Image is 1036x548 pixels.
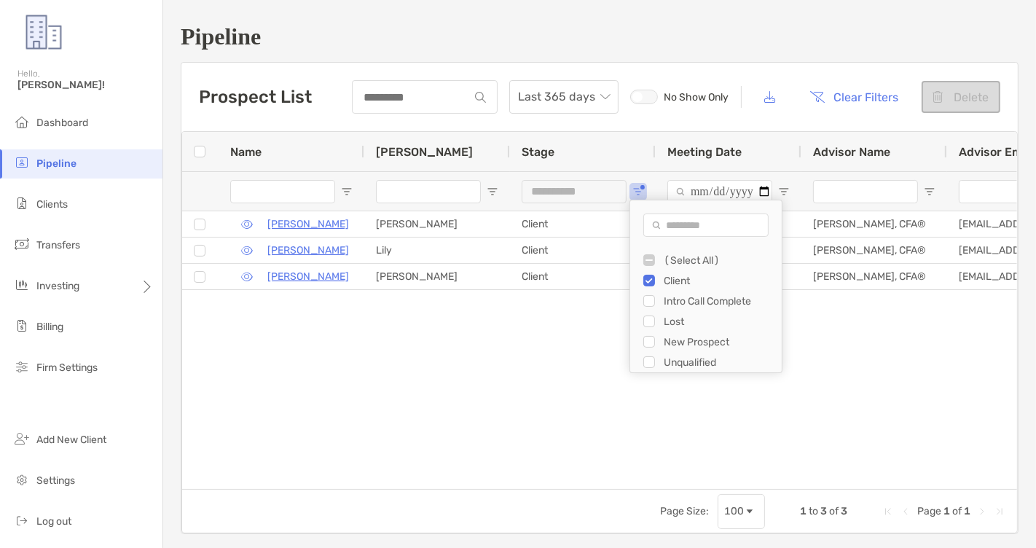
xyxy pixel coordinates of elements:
[632,186,644,197] button: Open Filter Menu
[230,145,262,159] span: Name
[813,180,918,203] input: Advisor Name Filter Input
[475,92,486,103] img: input icon
[841,505,847,517] span: 3
[13,276,31,294] img: investing icon
[267,241,349,259] a: [PERSON_NAME]
[964,505,970,517] span: 1
[510,238,656,263] div: Client
[924,186,935,197] button: Open Filter Menu
[181,23,1019,50] h1: Pipeline
[718,494,765,529] div: Page Size
[36,157,76,170] span: Pipeline
[510,264,656,289] div: Client
[13,317,31,334] img: billing icon
[267,215,349,233] a: [PERSON_NAME]
[376,145,473,159] span: [PERSON_NAME]
[17,79,154,91] span: [PERSON_NAME]!
[829,505,839,517] span: of
[664,295,773,308] div: Intro Call Complete
[510,211,656,237] div: Client
[630,250,782,372] div: Filter List
[13,195,31,212] img: clients icon
[36,117,88,129] span: Dashboard
[36,280,79,292] span: Investing
[801,264,947,289] div: [PERSON_NAME], CFA®
[660,505,709,517] div: Page Size:
[643,214,769,237] input: Search filter values
[664,275,773,287] div: Client
[36,361,98,374] span: Firm Settings
[952,505,962,517] span: of
[959,145,1035,159] span: Advisor Email
[230,180,335,203] input: Name Filter Input
[976,506,988,517] div: Next Page
[943,505,950,517] span: 1
[900,506,911,517] div: Previous Page
[778,186,790,197] button: Open Filter Menu
[36,198,68,211] span: Clients
[13,512,31,529] img: logout icon
[36,474,75,487] span: Settings
[629,200,782,373] div: Column Filter
[376,180,481,203] input: Booker Filter Input
[667,145,742,159] span: Meeting Date
[809,505,818,517] span: to
[801,211,947,237] div: [PERSON_NAME], CFA®
[13,154,31,171] img: pipeline icon
[199,87,312,107] h3: Prospect List
[364,264,510,289] div: [PERSON_NAME]
[667,180,772,203] input: Meeting Date Filter Input
[664,336,773,348] div: New Prospect
[341,186,353,197] button: Open Filter Menu
[800,505,807,517] span: 1
[813,145,890,159] span: Advisor Name
[522,145,554,159] span: Stage
[13,358,31,375] img: firm-settings icon
[664,316,773,328] div: Lost
[882,506,894,517] div: First Page
[630,90,729,104] label: No Show Only
[664,356,773,369] div: Unqualified
[364,211,510,237] div: [PERSON_NAME]
[664,254,773,267] div: (Select All)
[13,113,31,130] img: dashboard icon
[518,81,610,113] span: Last 365 days
[13,430,31,447] img: add_new_client icon
[17,6,70,58] img: Zoe Logo
[820,505,827,517] span: 3
[13,235,31,253] img: transfers icon
[36,239,80,251] span: Transfers
[36,321,63,333] span: Billing
[724,505,744,517] div: 100
[267,267,349,286] a: [PERSON_NAME]
[801,238,947,263] div: [PERSON_NAME], CFA®
[917,505,941,517] span: Page
[36,515,71,528] span: Log out
[487,186,498,197] button: Open Filter Menu
[364,238,510,263] div: Lily
[13,471,31,488] img: settings icon
[36,434,106,446] span: Add New Client
[994,506,1005,517] div: Last Page
[799,81,910,113] button: Clear Filters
